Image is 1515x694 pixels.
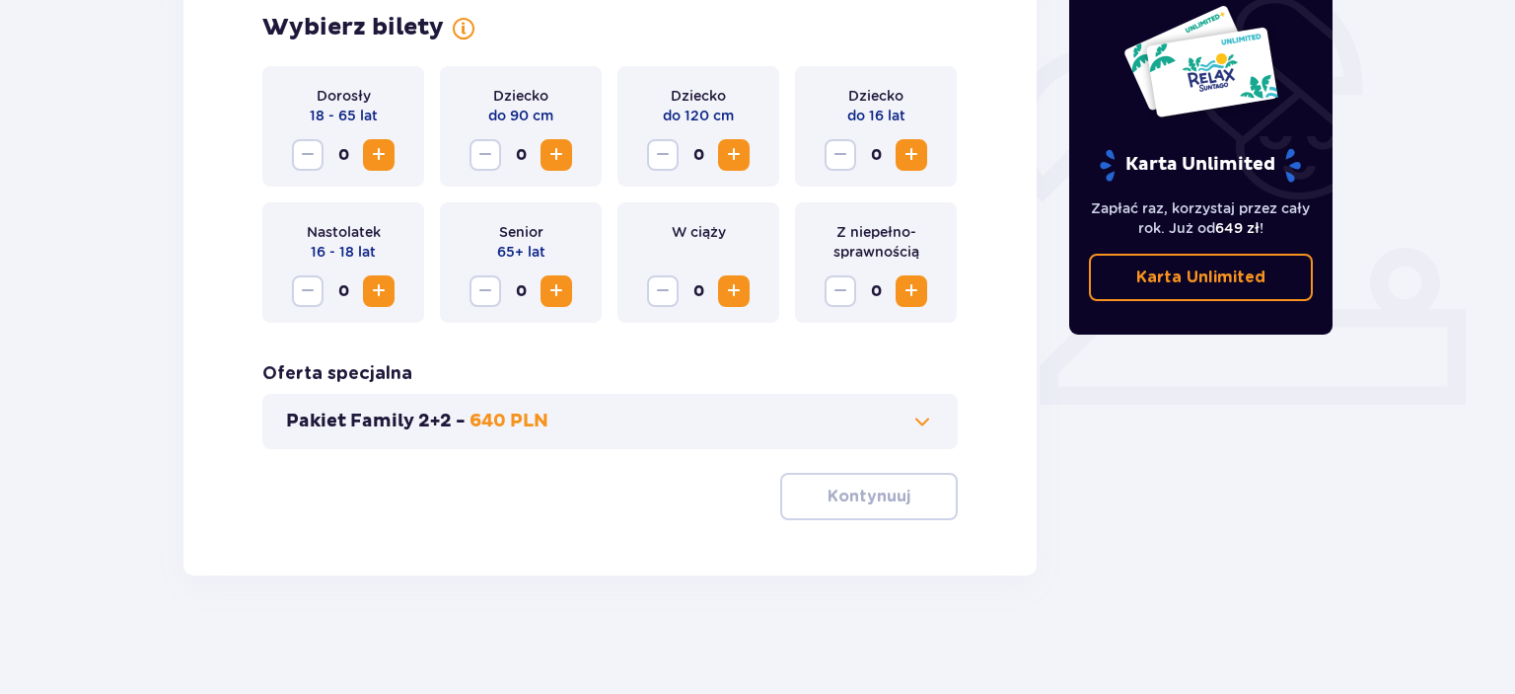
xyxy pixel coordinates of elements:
[663,106,734,125] p: do 120 cm
[505,275,537,307] span: 0
[262,13,444,42] h2: Wybierz bilety
[497,242,545,262] p: 65+ lat
[363,139,395,171] button: Zwiększ
[647,275,679,307] button: Zmniejsz
[499,222,543,242] p: Senior
[825,139,856,171] button: Zmniejsz
[307,222,381,242] p: Nastolatek
[896,275,927,307] button: Zwiększ
[262,362,412,386] h3: Oferta specjalna
[469,410,548,433] p: 640 PLN
[671,86,726,106] p: Dziecko
[847,106,905,125] p: do 16 lat
[493,86,548,106] p: Dziecko
[286,410,934,433] button: Pakiet Family 2+2 -640 PLN
[896,139,927,171] button: Zwiększ
[647,139,679,171] button: Zmniejsz
[317,86,371,106] p: Dorosły
[811,222,941,262] p: Z niepełno­sprawnością
[1098,148,1303,183] p: Karta Unlimited
[469,275,501,307] button: Zmniejsz
[310,106,378,125] p: 18 - 65 lat
[1215,220,1260,236] span: 649 zł
[469,139,501,171] button: Zmniejsz
[541,275,572,307] button: Zwiększ
[292,275,324,307] button: Zmniejsz
[780,473,958,520] button: Kontynuuj
[718,275,750,307] button: Zwiększ
[718,139,750,171] button: Zwiększ
[848,86,903,106] p: Dziecko
[327,139,359,171] span: 0
[1089,254,1314,301] a: Karta Unlimited
[363,275,395,307] button: Zwiększ
[541,139,572,171] button: Zwiększ
[683,275,714,307] span: 0
[860,275,892,307] span: 0
[1136,267,1265,288] p: Karta Unlimited
[1122,4,1279,118] img: Dwie karty całoroczne do Suntago z napisem 'UNLIMITED RELAX', na białym tle z tropikalnymi liśćmi...
[828,486,910,507] p: Kontynuuj
[311,242,376,262] p: 16 - 18 lat
[825,275,856,307] button: Zmniejsz
[1089,198,1314,238] p: Zapłać raz, korzystaj przez cały rok. Już od !
[683,139,714,171] span: 0
[327,275,359,307] span: 0
[672,222,726,242] p: W ciąży
[488,106,553,125] p: do 90 cm
[286,410,466,433] p: Pakiet Family 2+2 -
[505,139,537,171] span: 0
[292,139,324,171] button: Zmniejsz
[860,139,892,171] span: 0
